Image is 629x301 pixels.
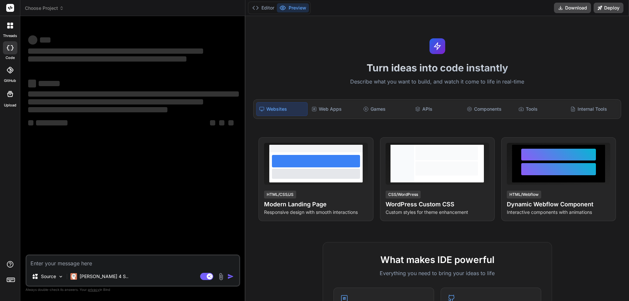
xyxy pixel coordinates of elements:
span: ‌ [28,56,186,62]
label: code [6,55,15,61]
p: Everything you need to bring your ideas to life [334,269,541,277]
button: Download [554,3,591,13]
span: ‌ [36,120,67,125]
p: Always double-check its answers. Your in Bind [26,287,240,293]
div: Components [464,102,515,116]
label: GitHub [4,78,16,84]
span: ‌ [28,91,239,97]
img: icon [227,273,234,280]
button: Editor [250,3,277,12]
span: ‌ [28,48,203,54]
span: View Prompt [458,143,486,149]
span: ‌ [39,81,60,86]
span: ‌ [28,99,203,104]
p: Describe what you want to build, and watch it come to life in real-time [249,78,625,86]
div: Websites [256,102,307,116]
span: Choose Project [25,5,64,11]
img: Pick Models [58,274,64,279]
span: ‌ [28,120,33,125]
button: Preview [277,3,309,12]
label: Upload [4,103,16,108]
p: Interactive components with animations [507,209,610,216]
span: ‌ [228,120,234,125]
span: ‌ [28,107,167,112]
div: APIs [412,102,463,116]
div: HTML/CSS/JS [264,191,296,198]
p: Custom styles for theme enhancement [386,209,489,216]
div: Internal Tools [568,102,618,116]
div: CSS/WordPress [386,191,421,198]
span: ‌ [28,35,37,45]
div: Games [361,102,411,116]
img: attachment [217,273,225,280]
span: ‌ [28,80,36,87]
img: Claude 4 Sonnet [70,273,77,280]
h4: Modern Landing Page [264,200,368,209]
span: View Prompt [337,143,365,149]
span: View Prompt [580,143,608,149]
div: HTML/Webflow [507,191,541,198]
div: Web Apps [309,102,359,116]
span: ‌ [210,120,215,125]
span: ‌ [40,37,50,43]
p: Source [41,273,56,280]
h4: Dynamic Webflow Component [507,200,610,209]
h4: WordPress Custom CSS [386,200,489,209]
h1: Turn ideas into code instantly [249,62,625,74]
p: Responsive design with smooth interactions [264,209,368,216]
span: ‌ [219,120,224,125]
h2: What makes IDE powerful [334,253,541,267]
label: threads [3,33,17,39]
button: Deploy [594,3,623,13]
div: Tools [516,102,566,116]
p: [PERSON_NAME] 4 S.. [80,273,128,280]
span: privacy [88,288,100,292]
